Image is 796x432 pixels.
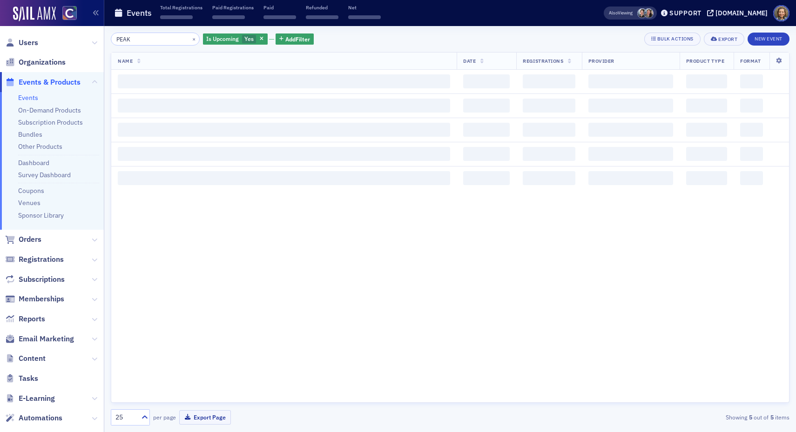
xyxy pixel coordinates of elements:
[276,33,314,45] button: AddFilter
[19,373,38,384] span: Tasks
[5,334,74,344] a: Email Marketing
[669,9,702,17] div: Support
[588,123,673,137] span: ‌
[463,74,510,88] span: ‌
[5,77,81,87] a: Events & Products
[704,33,744,46] button: Export
[62,6,77,20] img: SailAMX
[644,8,654,18] span: Tiffany Carson
[118,74,450,88] span: ‌
[5,413,62,423] a: Automations
[748,34,789,42] a: New Event
[244,35,254,42] span: Yes
[5,314,45,324] a: Reports
[5,353,46,364] a: Content
[212,15,245,19] span: ‌
[206,35,239,42] span: Is Upcoming
[5,393,55,404] a: E-Learning
[740,123,763,137] span: ‌
[19,413,62,423] span: Automations
[609,10,618,16] div: Also
[18,186,44,195] a: Coupons
[707,10,771,16] button: [DOMAIN_NAME]
[463,147,510,161] span: ‌
[523,58,563,64] span: Registrations
[348,15,381,19] span: ‌
[190,34,198,43] button: ×
[118,123,450,137] span: ‌
[715,9,768,17] div: [DOMAIN_NAME]
[588,99,673,113] span: ‌
[463,99,510,113] span: ‌
[19,393,55,404] span: E-Learning
[56,6,77,22] a: View Homepage
[118,99,450,113] span: ‌
[18,130,42,139] a: Bundles
[18,199,40,207] a: Venues
[13,7,56,21] a: SailAMX
[637,8,647,18] span: Pamela Galey-Coleman
[19,234,41,245] span: Orders
[644,33,701,46] button: Bulk Actions
[523,123,575,137] span: ‌
[153,413,176,421] label: per page
[5,294,64,304] a: Memberships
[748,33,789,46] button: New Event
[203,33,268,45] div: Yes
[19,353,46,364] span: Content
[19,254,64,265] span: Registrations
[115,412,136,422] div: 25
[588,74,673,88] span: ‌
[19,294,64,304] span: Memberships
[285,35,310,43] span: Add Filter
[18,106,81,114] a: On-Demand Products
[127,7,152,19] h1: Events
[747,413,754,421] strong: 5
[686,171,727,185] span: ‌
[18,118,83,126] a: Subscription Products
[18,171,71,179] a: Survey Dashboard
[740,147,763,161] span: ‌
[18,211,64,219] a: Sponsor Library
[348,4,381,11] p: Net
[523,147,575,161] span: ‌
[111,33,200,46] input: Search…
[740,99,763,113] span: ‌
[306,4,338,11] p: Refunded
[740,171,763,185] span: ‌
[160,4,202,11] p: Total Registrations
[588,58,614,64] span: Provider
[463,171,510,185] span: ‌
[118,171,450,185] span: ‌
[769,413,775,421] strong: 5
[5,373,38,384] a: Tasks
[5,274,65,285] a: Subscriptions
[523,99,575,113] span: ‌
[306,15,338,19] span: ‌
[686,147,727,161] span: ‌
[19,274,65,285] span: Subscriptions
[718,37,737,42] div: Export
[463,58,476,64] span: Date
[5,57,66,67] a: Organizations
[740,74,763,88] span: ‌
[686,123,727,137] span: ‌
[588,171,673,185] span: ‌
[19,57,66,67] span: Organizations
[18,159,49,167] a: Dashboard
[740,58,761,64] span: Format
[19,77,81,87] span: Events & Products
[523,74,575,88] span: ‌
[5,38,38,48] a: Users
[686,58,724,64] span: Product Type
[19,314,45,324] span: Reports
[773,5,789,21] span: Profile
[18,93,38,102] a: Events
[523,171,575,185] span: ‌
[5,254,64,265] a: Registrations
[263,15,296,19] span: ‌
[609,10,633,16] span: Viewing
[570,413,789,421] div: Showing out of items
[179,410,231,425] button: Export Page
[118,58,133,64] span: Name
